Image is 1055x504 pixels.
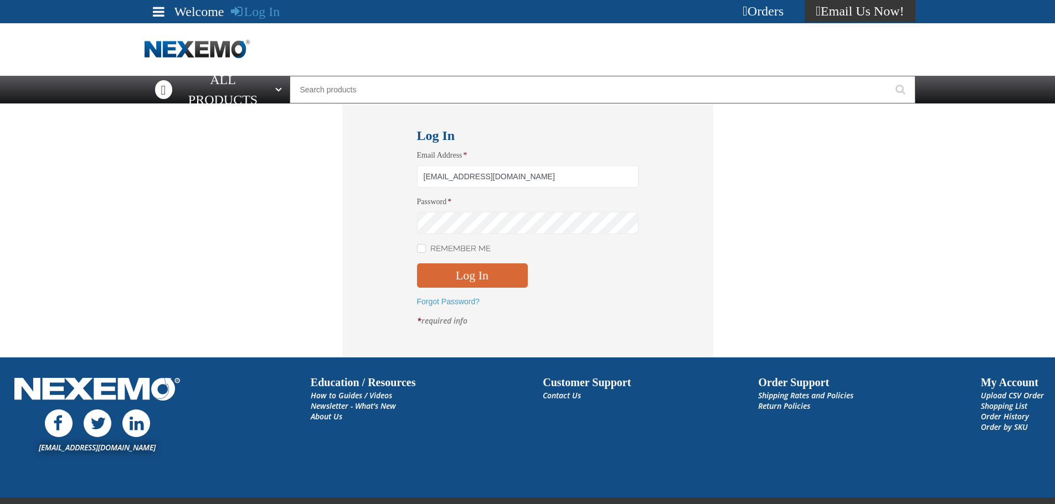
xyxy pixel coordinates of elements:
[311,401,396,411] a: Newsletter - What's New
[417,244,426,253] input: Remember Me
[981,374,1044,391] h2: My Account
[177,70,269,110] span: All Products
[417,316,639,326] p: required info
[417,197,639,207] label: Password
[145,40,250,59] img: Nexemo logo
[888,76,915,103] button: Start Searching
[11,374,183,407] img: Nexemo Logo
[311,374,416,391] h2: Education / Resources
[417,150,639,161] label: Email Address
[271,76,290,103] button: Open All Products pages
[981,390,1044,401] a: Upload CSV Order
[417,263,528,288] button: Log In
[543,390,581,401] a: Contact Us
[758,401,810,411] a: Return Policies
[417,126,639,146] h1: Log In
[758,374,853,391] h2: Order Support
[981,411,1029,422] a: Order History
[311,411,342,422] a: About Us
[543,374,631,391] h2: Customer Support
[981,422,1028,432] a: Order by SKU
[39,442,156,453] a: [EMAIL_ADDRESS][DOMAIN_NAME]
[290,76,915,103] input: Search
[981,401,1027,411] a: Shopping List
[231,4,280,19] a: Log In
[145,40,250,59] a: Home
[758,390,853,401] a: Shipping Rates and Policies
[417,297,480,306] a: Forgot Password?
[311,390,392,401] a: How to Guides / Videos
[417,244,491,254] label: Remember Me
